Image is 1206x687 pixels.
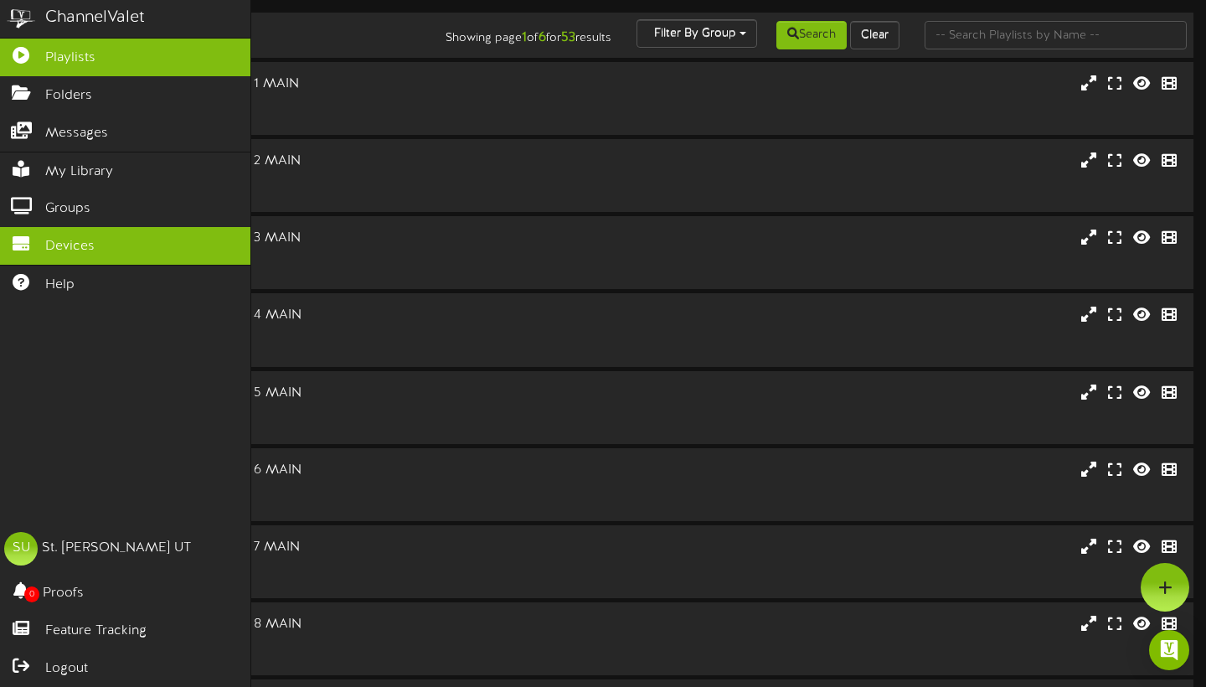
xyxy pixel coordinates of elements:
[4,532,38,566] div: SU
[42,539,191,558] div: St. [PERSON_NAME] UT
[67,108,517,122] div: # 10954
[67,152,517,171] div: [PERSON_NAME] - Court 2 MAIN
[522,30,527,45] strong: 1
[67,615,517,634] div: [PERSON_NAME] - Court 8 MAIN
[45,659,88,679] span: Logout
[67,479,517,493] div: PICKLR MAIN ( 16:9 )
[67,402,517,416] div: PICKLR MAIN ( 16:9 )
[45,237,95,256] span: Devices
[43,584,84,603] span: Proofs
[67,339,517,354] div: # 10963
[67,571,517,586] div: # 10972
[67,94,517,108] div: PICKLR MAIN ( 16:9 )
[24,586,39,602] span: 0
[925,21,1188,49] input: -- Search Playlists by Name --
[561,30,575,45] strong: 53
[45,86,92,106] span: Folders
[67,648,517,663] div: # 10975
[45,49,95,68] span: Playlists
[67,557,517,571] div: PICKLR MAIN ( 16:9 )
[67,262,517,276] div: # 10960
[1149,630,1189,670] div: Open Intercom Messenger
[67,306,517,325] div: [PERSON_NAME] - Court 4 MAIN
[776,21,847,49] button: Search
[850,21,899,49] button: Clear
[45,622,147,641] span: Feature Tracking
[67,325,517,339] div: PICKLR MAIN ( 16:9 )
[67,494,517,509] div: # 10969
[45,199,90,219] span: Groups
[539,30,546,45] strong: 6
[67,75,517,94] div: [PERSON_NAME] - Court 1 MAIN
[45,276,75,295] span: Help
[45,163,113,182] span: My Library
[45,6,145,30] div: ChannelValet
[67,248,517,262] div: PICKLR MAIN ( 16:9 )
[67,185,517,199] div: # 10957
[67,538,517,557] div: [PERSON_NAME] - Court 7 MAIN
[67,171,517,185] div: PICKLR MAIN ( 16:9 )
[67,634,517,648] div: PICKLR MAIN ( 16:9 )
[67,384,517,403] div: [PERSON_NAME] - Court 5 MAIN
[67,461,517,480] div: [PERSON_NAME] - Court 6 MAIN
[432,19,624,48] div: Showing page of for results
[45,124,108,143] span: Messages
[67,416,517,431] div: # 10966
[67,229,517,248] div: [PERSON_NAME] - Court 3 MAIN
[636,19,757,48] button: Filter By Group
